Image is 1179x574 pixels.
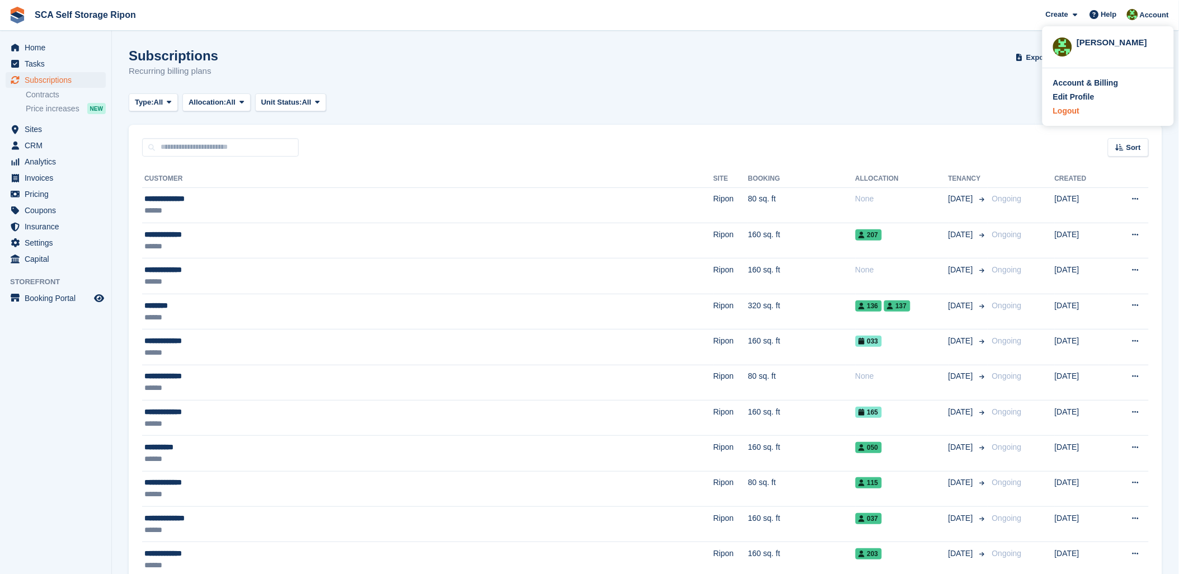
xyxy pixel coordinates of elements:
[6,56,106,72] a: menu
[87,103,106,114] div: NEW
[302,97,312,108] span: All
[948,512,975,524] span: [DATE]
[10,276,111,288] span: Storefront
[992,336,1022,345] span: Ongoing
[1055,170,1109,188] th: Created
[748,365,856,400] td: 80 sq. ft
[1055,400,1109,435] td: [DATE]
[992,230,1022,239] span: Ongoing
[6,154,106,170] a: menu
[748,187,856,223] td: 80 sq. ft
[1055,365,1109,400] td: [DATE]
[6,186,106,202] a: menu
[1127,9,1138,20] img: Kelly Neesham
[713,187,748,223] td: Ripon
[1053,91,1095,103] div: Edit Profile
[1140,10,1169,21] span: Account
[856,193,948,205] div: None
[713,507,748,542] td: Ripon
[948,477,975,488] span: [DATE]
[1053,105,1079,117] div: Logout
[1055,471,1109,506] td: [DATE]
[856,300,882,312] span: 136
[25,170,92,186] span: Invoices
[142,170,713,188] th: Customer
[1053,37,1072,57] img: Kelly Neesham
[6,251,106,267] a: menu
[25,186,92,202] span: Pricing
[713,400,748,435] td: Ripon
[713,330,748,365] td: Ripon
[1053,77,1119,89] div: Account & Billing
[1053,91,1163,103] a: Edit Profile
[713,365,748,400] td: Ripon
[1101,9,1117,20] span: Help
[6,170,106,186] a: menu
[992,265,1022,274] span: Ongoing
[6,203,106,218] a: menu
[25,251,92,267] span: Capital
[1055,223,1109,258] td: [DATE]
[856,407,882,418] span: 165
[1055,258,1109,294] td: [DATE]
[748,471,856,506] td: 80 sq. ft
[1053,77,1163,89] a: Account & Billing
[135,97,154,108] span: Type:
[6,72,106,88] a: menu
[948,335,975,347] span: [DATE]
[992,443,1022,451] span: Ongoing
[948,170,988,188] th: Tenancy
[948,406,975,418] span: [DATE]
[856,370,948,382] div: None
[992,371,1022,380] span: Ongoing
[856,477,882,488] span: 115
[884,300,910,312] span: 137
[255,93,326,112] button: Unit Status: All
[9,7,26,23] img: stora-icon-8386f47178a22dfd0bd8f6a31ec36ba5ce8667c1dd55bd0f319d3a0aa187defe.svg
[992,549,1022,558] span: Ongoing
[26,90,106,100] a: Contracts
[748,294,856,329] td: 320 sq. ft
[189,97,226,108] span: Allocation:
[25,72,92,88] span: Subscriptions
[6,138,106,153] a: menu
[948,441,975,453] span: [DATE]
[992,514,1022,523] span: Ongoing
[129,65,218,78] p: Recurring billing plans
[154,97,163,108] span: All
[948,548,975,559] span: [DATE]
[1126,142,1141,153] span: Sort
[129,93,178,112] button: Type: All
[25,203,92,218] span: Coupons
[748,223,856,258] td: 160 sq. ft
[992,407,1022,416] span: Ongoing
[182,93,251,112] button: Allocation: All
[1055,330,1109,365] td: [DATE]
[748,170,856,188] th: Booking
[856,336,882,347] span: 033
[748,507,856,542] td: 160 sq. ft
[226,97,236,108] span: All
[1055,187,1109,223] td: [DATE]
[992,478,1022,487] span: Ongoing
[25,138,92,153] span: CRM
[6,290,106,306] a: menu
[713,223,748,258] td: Ripon
[856,513,882,524] span: 037
[748,436,856,471] td: 160 sq. ft
[129,48,218,63] h1: Subscriptions
[26,102,106,115] a: Price increases NEW
[30,6,140,24] a: SCA Self Storage Ripon
[856,548,882,559] span: 203
[948,300,975,312] span: [DATE]
[713,471,748,506] td: Ripon
[25,154,92,170] span: Analytics
[856,442,882,453] span: 050
[1055,436,1109,471] td: [DATE]
[1026,52,1049,63] span: Export
[992,301,1022,310] span: Ongoing
[948,229,975,241] span: [DATE]
[6,235,106,251] a: menu
[948,370,975,382] span: [DATE]
[992,194,1022,203] span: Ongoing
